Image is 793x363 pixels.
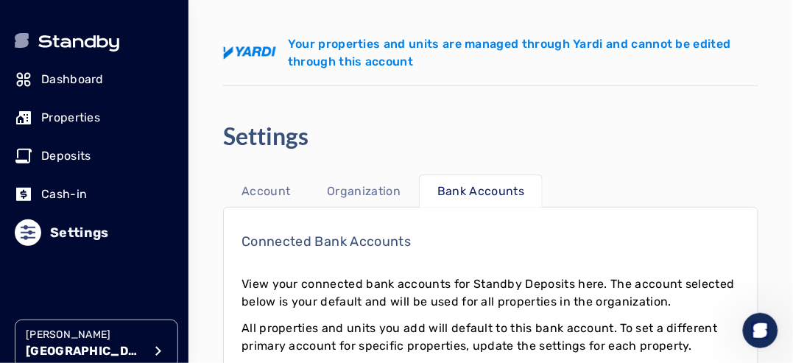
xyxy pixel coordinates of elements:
a: Settings [15,216,174,249]
p: Your properties and units are managed through Yardi and cannot be edited through this account [288,35,758,71]
p: Bank Accounts [437,183,524,200]
p: View your connected bank accounts for Standby Deposits here. The account selected below is your d... [242,275,740,311]
a: Bank Accounts [419,175,543,208]
a: Deposits [15,140,174,172]
p: Dashboard [41,71,104,88]
h4: Settings [223,121,309,151]
img: yardi [223,46,276,60]
iframe: Intercom live chat [743,313,778,348]
a: Cash-in [15,178,174,211]
p: Cash-in [41,186,87,203]
p: Connected Bank Accounts [242,231,740,252]
p: Properties [41,109,100,127]
a: Dashboard [15,63,174,96]
p: Deposits [41,147,91,165]
a: Properties [15,102,174,134]
p: [PERSON_NAME] [26,328,144,342]
p: Account [242,183,290,200]
a: Organization [309,175,419,208]
a: Account [223,175,309,208]
p: [GEOGRAPHIC_DATA] [26,342,144,360]
p: All properties and units you add will default to this bank account. To set a different primary ac... [242,320,740,355]
p: Settings [50,222,109,243]
p: Organization [327,183,401,200]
